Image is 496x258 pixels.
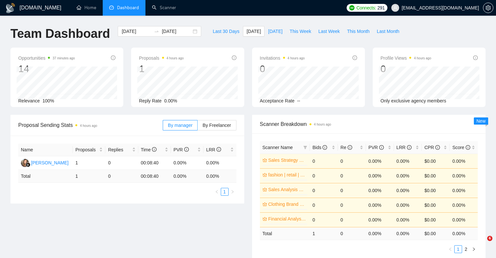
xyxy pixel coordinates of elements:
div: 14 [18,63,75,75]
span: Scanner Name [263,145,293,150]
span: By manager [168,123,192,128]
span: info-circle [348,145,352,150]
span: info-circle [407,145,412,150]
td: 0.00% [450,154,478,168]
td: 0 [338,212,366,227]
a: NK[PERSON_NAME] [21,160,68,165]
a: searchScanner [152,5,176,10]
td: 0.00% [366,212,394,227]
span: Reply Rate [139,98,161,103]
span: info-circle [466,145,470,150]
button: left [213,188,221,196]
td: 0.00% [450,183,478,198]
span: Last Week [318,28,340,35]
td: 0.00 % [171,170,203,183]
span: PVR [368,145,384,150]
button: right [470,245,478,253]
span: info-circle [232,55,236,60]
div: [PERSON_NAME] [31,159,68,166]
td: Total [260,227,310,240]
td: $ 0.00 [422,227,450,240]
li: 1 [221,188,229,196]
span: left [215,190,219,194]
input: End date [162,28,191,35]
td: $0.00 [422,212,450,227]
span: 0.00% [164,98,177,103]
time: 37 minutes ago [53,56,75,60]
a: 1 [455,246,462,253]
span: Dashboard [117,5,139,10]
td: Total [18,170,73,183]
span: Scanner Breakdown [260,120,478,128]
span: filter [303,145,307,149]
a: 1 [221,188,228,195]
a: Sales Strategy Global [268,157,306,164]
td: 00:08:40 [138,170,171,183]
span: setting [483,5,493,10]
span: crown [263,217,267,221]
td: 0.00 % [366,227,394,240]
span: [DATE] [247,28,261,35]
img: logo [5,3,16,13]
time: 4 hours ago [314,123,331,126]
td: 0.00% [394,168,422,183]
td: 0 [338,227,366,240]
time: 4 hours ago [288,56,305,60]
span: crown [263,187,267,192]
td: 0 [105,156,138,170]
th: Proposals [73,144,105,156]
span: LRR [397,145,412,150]
li: Previous Page [213,188,221,196]
span: Re [340,145,352,150]
td: 0.00 % [450,227,478,240]
td: 1 [73,170,105,183]
span: 100% [42,98,54,103]
li: 1 [454,245,462,253]
span: right [472,247,476,251]
td: 0 [310,198,338,212]
button: left [446,245,454,253]
iframe: Intercom live chat [474,236,489,251]
span: Last Month [377,28,399,35]
td: 0.00% [450,212,478,227]
td: 0 [338,198,366,212]
td: $0.00 [422,168,450,183]
span: CPR [424,145,440,150]
td: $0.00 [422,183,450,198]
span: 291 [377,4,384,11]
span: Bids [312,145,327,150]
span: Replies [108,146,130,153]
td: 0 [338,183,366,198]
td: 0.00% [394,198,422,212]
span: Only exclusive agency members [381,98,446,103]
td: $0.00 [422,154,450,168]
span: info-circle [184,147,189,152]
span: info-circle [217,147,221,152]
span: LRR [206,147,221,152]
img: NK [21,159,29,167]
li: Next Page [229,188,236,196]
td: 0.00% [366,154,394,168]
span: Invitations [260,54,305,62]
span: 6 [487,236,492,241]
span: to [154,29,159,34]
span: info-circle [379,145,384,150]
td: 0.00 % [203,170,236,183]
span: Time [141,147,157,152]
a: Sales Analysis Global [268,186,306,193]
td: 0 [338,154,366,168]
span: info-circle [473,55,478,60]
td: 0.00 % [394,227,422,240]
span: New [476,118,486,124]
td: 0.00% [450,168,478,183]
span: Acceptance Rate [260,98,295,103]
a: setting [483,5,493,10]
span: info-circle [152,147,157,152]
a: fashion | retail | beauty | CPG | "consumer goods" US [268,171,306,178]
span: By Freelancer [203,123,231,128]
a: Financial Analysis Global [268,215,306,222]
td: 0.00% [394,183,422,198]
button: Last Month [373,26,403,37]
time: 4 hours ago [414,56,431,60]
td: 0 [338,168,366,183]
